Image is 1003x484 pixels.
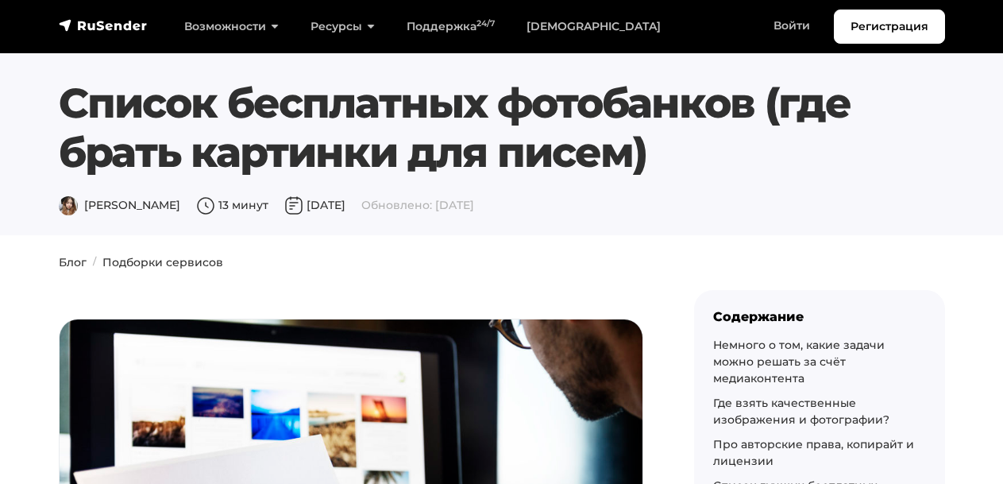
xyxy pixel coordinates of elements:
[59,198,180,212] span: [PERSON_NAME]
[168,10,295,43] a: Возможности
[59,79,870,178] h1: Список бесплатных фотобанков (где брать картинки для писем)
[476,18,495,29] sup: 24/7
[758,10,826,42] a: Войти
[713,437,914,468] a: Про авторские права, копирайт и лицензии
[284,196,303,215] img: Дата публикации
[295,10,391,43] a: Ресурсы
[59,17,148,33] img: RuSender
[713,309,926,324] div: Содержание
[284,198,345,212] span: [DATE]
[196,196,215,215] img: Время чтения
[87,254,223,271] li: Подборки сервисов
[834,10,945,44] a: Регистрация
[196,198,268,212] span: 13 минут
[713,338,885,385] a: Немного о том, какие задачи можно решать за счёт медиаконтента
[511,10,677,43] a: [DEMOGRAPHIC_DATA]
[361,198,474,212] span: Обновлено: [DATE]
[59,255,87,269] a: Блог
[713,396,889,427] a: Где взять качественные изображения и фотографии?
[391,10,511,43] a: Поддержка24/7
[49,254,955,271] nav: breadcrumb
